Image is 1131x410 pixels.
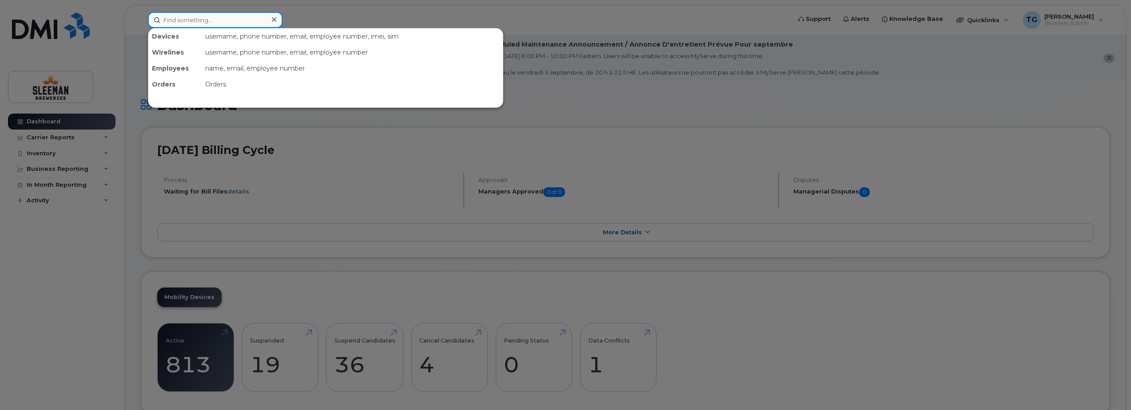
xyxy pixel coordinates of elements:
[202,28,503,44] div: username, phone number, email, employee number, imei, sim
[148,28,202,44] div: Devices
[202,60,503,76] div: name, email, employee number
[148,44,202,60] div: Wirelines
[148,76,202,92] div: Orders
[148,60,202,76] div: Employees
[202,44,503,60] div: username, phone number, email, employee number
[202,76,503,92] div: Orders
